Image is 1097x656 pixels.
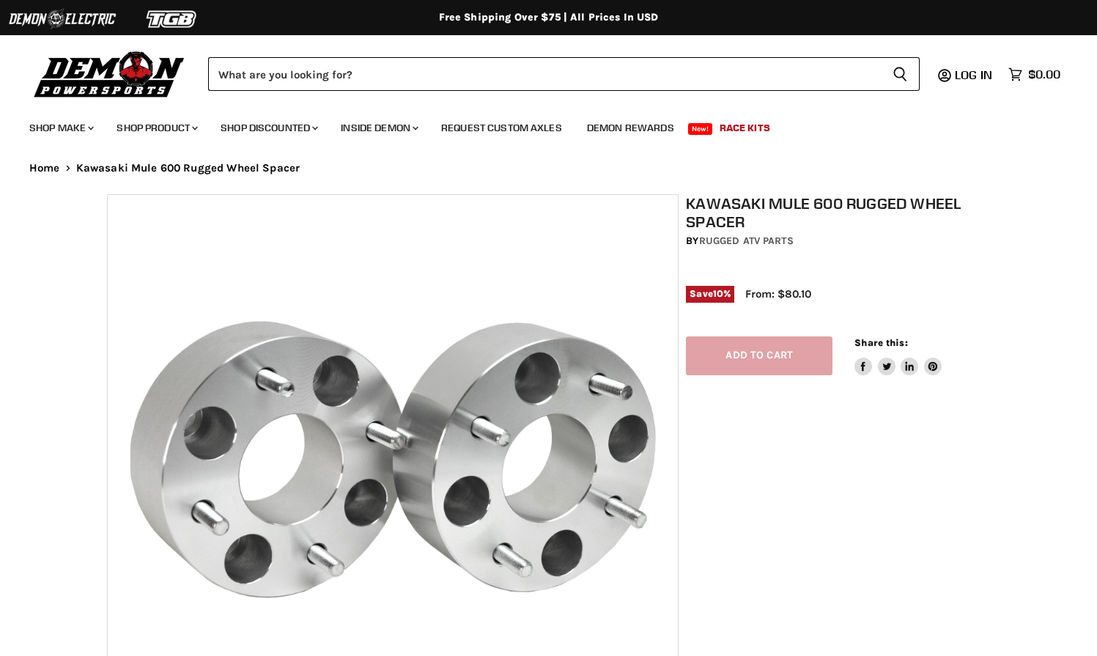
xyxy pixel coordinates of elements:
form: Product [208,57,920,91]
span: $0.00 [1028,67,1060,81]
span: Kawasaki Mule 600 Rugged Wheel Spacer [76,162,300,174]
ul: Main menu [18,107,1057,143]
img: Demon Powersports [29,48,190,100]
h1: Kawasaki Mule 600 Rugged Wheel Spacer [686,194,997,231]
a: Shop Make [18,113,103,143]
a: Log in [948,68,1001,81]
input: Search [208,57,881,91]
button: Search [881,57,920,91]
a: Shop Discounted [210,113,327,143]
span: 10 [713,288,723,299]
span: Save % [686,286,734,302]
a: $0.00 [1001,64,1068,85]
a: Demon Rewards [576,113,685,143]
img: TGB Logo 2 [117,5,227,33]
span: From: $80.10 [745,287,811,301]
a: Request Custom Axles [430,113,573,143]
a: Shop Product [106,113,207,143]
span: Share this: [854,337,907,348]
div: by [686,233,997,249]
img: Demon Electric Logo 2 [7,5,117,33]
aside: Share this: [854,336,942,375]
span: Log in [955,67,992,82]
a: Race Kits [709,113,781,143]
a: Rugged ATV Parts [699,235,794,247]
a: Inside Demon [330,113,427,143]
span: New! [688,123,713,135]
a: Home [29,162,60,174]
